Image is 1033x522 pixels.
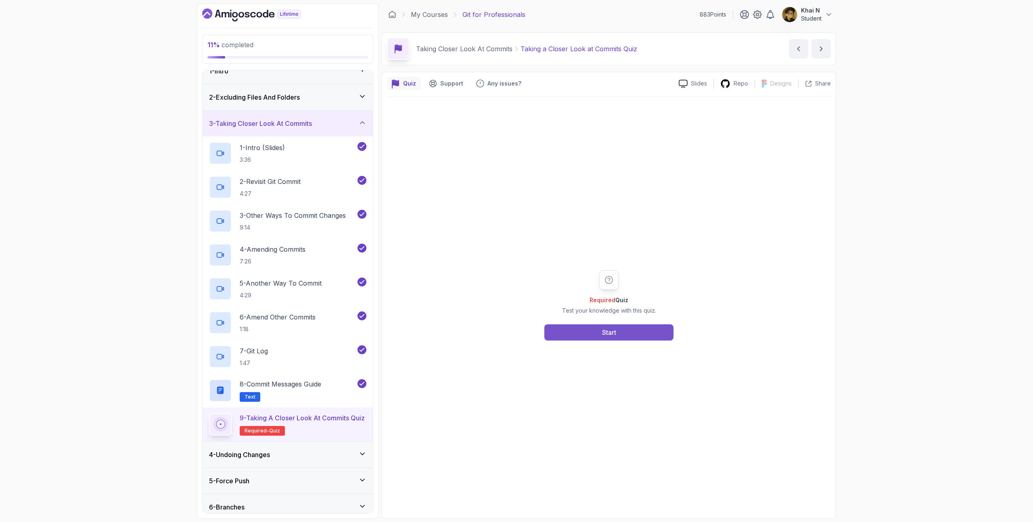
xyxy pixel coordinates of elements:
p: 3 - Other Ways To Commit Changes [240,211,346,220]
button: next content [811,39,831,58]
button: 3-Other Ways To Commit Changes9:14 [209,210,366,232]
span: Text [245,394,255,400]
a: Dashboard [202,8,320,21]
p: Taking a Closer Look at Commits Quiz [521,44,637,54]
p: Slides [691,79,707,88]
button: Support button [424,77,468,90]
p: 1:18 [240,325,316,333]
p: 883 Points [700,10,726,19]
p: Repo [734,79,748,88]
a: My Courses [411,10,448,19]
p: Student [801,15,822,23]
p: 7:26 [240,257,305,265]
p: 4:29 [240,291,322,299]
button: 5-Another Way To Commit4:29 [209,278,366,300]
button: 4-Amending Commits7:26 [209,244,366,266]
p: Test your knowledge with this quiz. [562,307,656,315]
p: Share [815,79,831,88]
p: 1 - Intro (Slides) [240,143,285,152]
button: 6-Amend Other Commits1:18 [209,311,366,334]
p: 9 - Taking a Closer Look at Commits Quiz [240,413,365,423]
p: 7 - git log [240,346,268,356]
p: Support [440,79,463,88]
button: Start [544,324,673,340]
h2: Quiz [562,296,656,304]
p: 3:36 [240,156,285,164]
button: 8-Commit Messages GuideText [209,379,366,402]
p: Git for Professionals [462,10,525,19]
button: 2-Revisit Git Commit4:27 [209,176,366,198]
p: 4:27 [240,190,301,198]
button: Feedback button [471,77,526,90]
h3: 3 - Taking Closer Look At Commits [209,119,312,128]
span: Required- [245,428,269,434]
p: 4 - Amending Commits [240,244,305,254]
button: previous content [789,39,808,58]
h3: 2 - Excluding Files And Folders [209,92,300,102]
button: 3-Taking Closer Look At Commits [203,111,373,136]
p: 5 - Another Way To Commit [240,278,322,288]
button: 9-Taking a Closer Look at Commits QuizRequired-quiz [209,413,366,436]
a: Dashboard [388,10,396,19]
button: 2-Excluding Files And Folders [203,84,373,110]
p: Designs [770,79,792,88]
h3: 6 - Branches [209,502,245,512]
button: 7-git log1:47 [209,345,366,368]
p: Khai N [801,6,822,15]
button: 1-Intro [203,58,373,84]
span: Required [590,296,615,303]
a: Slides [672,79,713,88]
button: 5-Force Push [203,468,373,494]
button: 4-Undoing Changes [203,442,373,468]
p: 1:47 [240,359,268,367]
h3: 4 - Undoing Changes [209,450,270,459]
p: Quiz [403,79,416,88]
h3: 5 - Force Push [209,476,249,486]
p: 6 - Amend Other Commits [240,312,316,322]
button: Share [798,79,831,88]
p: 8 - Commit Messages Guide [240,379,321,389]
div: Start [602,328,616,337]
p: 2 - Revisit Git Commit [240,177,301,186]
p: Taking Closer Look At Commits [416,44,512,54]
button: quiz button [387,77,421,90]
span: completed [207,41,253,49]
span: quiz [269,428,280,434]
button: 1-Intro (Slides)3:36 [209,142,366,165]
img: user profile image [782,7,797,22]
p: Any issues? [487,79,521,88]
h3: 1 - Intro [209,66,228,76]
p: 9:14 [240,223,346,232]
span: 11 % [207,41,220,49]
button: user profile imageKhai NStudent [782,6,833,23]
a: Repo [714,79,755,89]
button: 6-Branches [203,494,373,520]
